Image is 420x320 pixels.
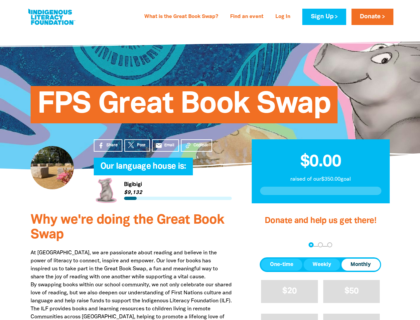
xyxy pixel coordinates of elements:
a: Share [94,139,122,152]
span: Weekly [313,261,331,269]
span: Post [137,142,145,148]
span: Email [164,142,174,148]
div: Donation frequency [260,257,381,272]
a: What is the Great Book Swap? [140,12,222,22]
span: Monthly [350,261,371,269]
button: Navigate to step 1 of 3 to enter your donation amount [309,242,314,247]
h6: My Team [94,169,232,173]
span: One-time [270,261,293,269]
button: Navigate to step 3 of 3 to enter your payment details [327,242,332,247]
i: email [155,142,162,149]
button: Copied! [181,139,212,152]
a: Find an event [226,12,267,22]
span: FPS Great Book Swap [37,91,331,123]
span: $0.00 [300,154,341,170]
button: One-time [261,259,302,271]
span: Donate and help us get there! [265,217,376,225]
button: $20 [261,280,318,303]
a: Log In [271,12,294,22]
span: Our language house is: [100,163,186,175]
button: Weekly [304,259,340,271]
a: Post [124,139,150,152]
button: $50 [323,280,380,303]
a: emailEmail [152,139,179,152]
button: Monthly [342,259,380,271]
span: Why we're doing the Great Book Swap [31,214,224,241]
span: $50 [345,287,359,295]
button: Navigate to step 2 of 3 to enter your details [318,242,323,247]
span: Copied! [194,142,208,148]
p: raised of our $350.00 goal [260,175,381,183]
span: Share [106,142,118,148]
span: $20 [282,287,297,295]
a: Sign Up [302,9,346,25]
a: Donate [351,9,393,25]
